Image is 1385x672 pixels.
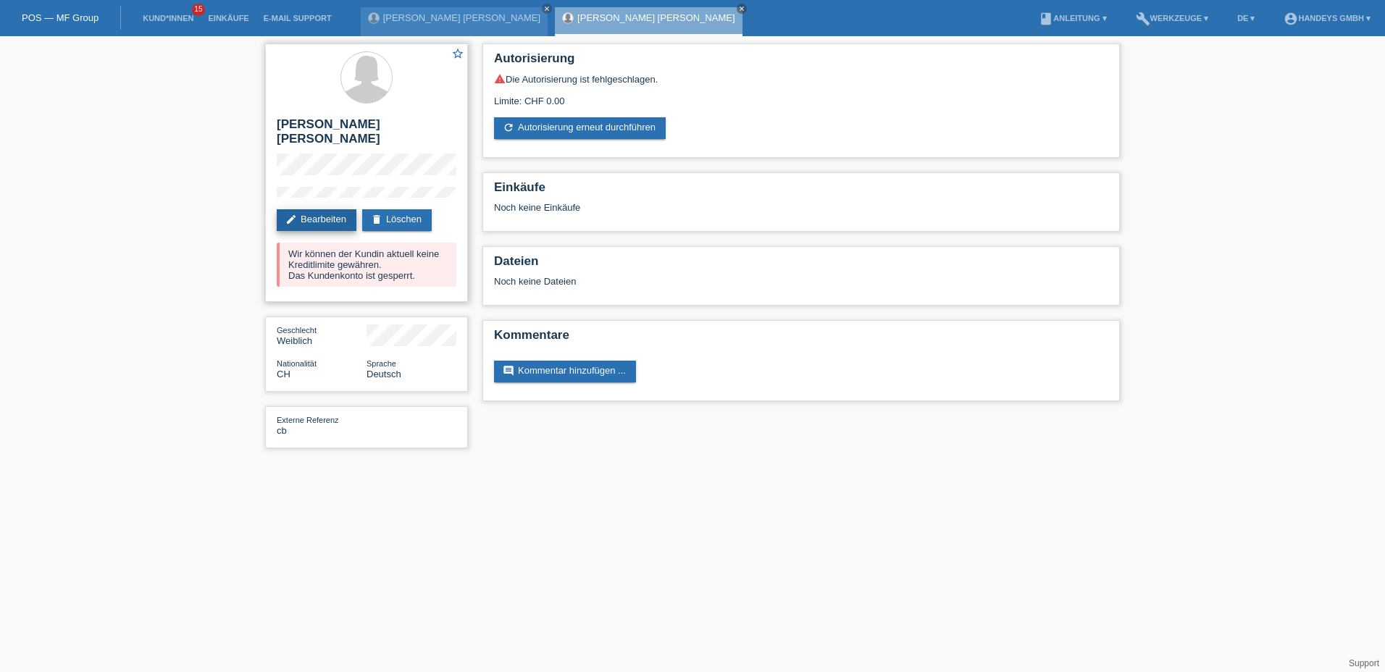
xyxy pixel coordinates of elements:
i: edit [285,214,297,225]
div: cb [277,414,367,436]
i: delete [371,214,382,225]
i: warning [494,73,506,85]
i: star_border [451,47,464,60]
a: bookAnleitung ▾ [1032,14,1113,22]
i: account_circle [1284,12,1298,26]
a: account_circleHandeys GmbH ▾ [1276,14,1378,22]
span: Nationalität [277,359,317,368]
a: star_border [451,47,464,62]
i: build [1136,12,1150,26]
a: refreshAutorisierung erneut durchführen [494,117,666,139]
div: Noch keine Dateien [494,276,937,287]
a: E-Mail Support [256,14,339,22]
a: close [737,4,747,14]
span: Geschlecht [277,326,317,335]
h2: Dateien [494,254,1108,276]
h2: [PERSON_NAME] [PERSON_NAME] [277,117,456,154]
a: Kund*innen [135,14,201,22]
span: Externe Referenz [277,416,339,424]
a: Einkäufe [201,14,256,22]
a: editBearbeiten [277,209,356,231]
span: Sprache [367,359,396,368]
a: buildWerkzeuge ▾ [1129,14,1216,22]
div: Weiblich [277,324,367,346]
a: DE ▾ [1230,14,1262,22]
div: Noch keine Einkäufe [494,202,1108,224]
i: close [543,5,551,12]
a: [PERSON_NAME] [PERSON_NAME] [577,12,735,23]
a: commentKommentar hinzufügen ... [494,361,636,382]
span: 15 [192,4,205,16]
i: close [738,5,745,12]
a: close [542,4,552,14]
h2: Autorisierung [494,51,1108,73]
a: deleteLöschen [362,209,432,231]
div: Die Autorisierung ist fehlgeschlagen. [494,73,1108,85]
div: Wir können der Kundin aktuell keine Kreditlimite gewähren. Das Kundenkonto ist gesperrt. [277,243,456,287]
span: Deutsch [367,369,401,379]
h2: Einkäufe [494,180,1108,202]
i: comment [503,365,514,377]
i: refresh [503,122,514,133]
a: [PERSON_NAME] [PERSON_NAME] [383,12,540,23]
a: Support [1349,658,1379,668]
h2: Kommentare [494,328,1108,350]
span: Schweiz [277,369,290,379]
i: book [1039,12,1053,26]
a: POS — MF Group [22,12,99,23]
div: Limite: CHF 0.00 [494,85,1108,106]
